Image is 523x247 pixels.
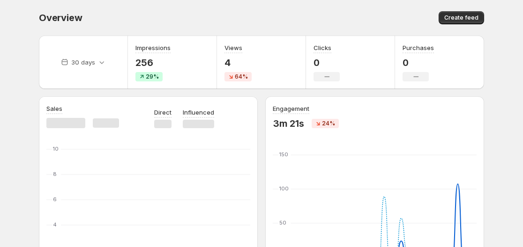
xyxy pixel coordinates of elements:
[235,73,248,80] span: 64%
[183,108,214,117] p: Influenced
[53,145,59,152] text: 10
[273,118,304,129] p: 3m 21s
[46,104,62,113] h3: Sales
[154,108,172,117] p: Direct
[279,185,289,192] text: 100
[314,57,340,68] p: 0
[53,171,57,177] text: 8
[403,57,434,68] p: 0
[135,43,171,52] h3: Impressions
[279,151,288,158] text: 150
[71,58,95,67] p: 30 days
[322,120,335,127] span: 24%
[444,14,478,22] span: Create feed
[135,57,171,68] p: 256
[146,73,159,80] span: 29%
[279,219,286,226] text: 50
[53,196,57,203] text: 6
[273,104,309,113] h3: Engagement
[53,221,57,228] text: 4
[39,12,82,23] span: Overview
[224,57,252,68] p: 4
[403,43,434,52] h3: Purchases
[314,43,331,52] h3: Clicks
[439,11,484,24] button: Create feed
[224,43,242,52] h3: Views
